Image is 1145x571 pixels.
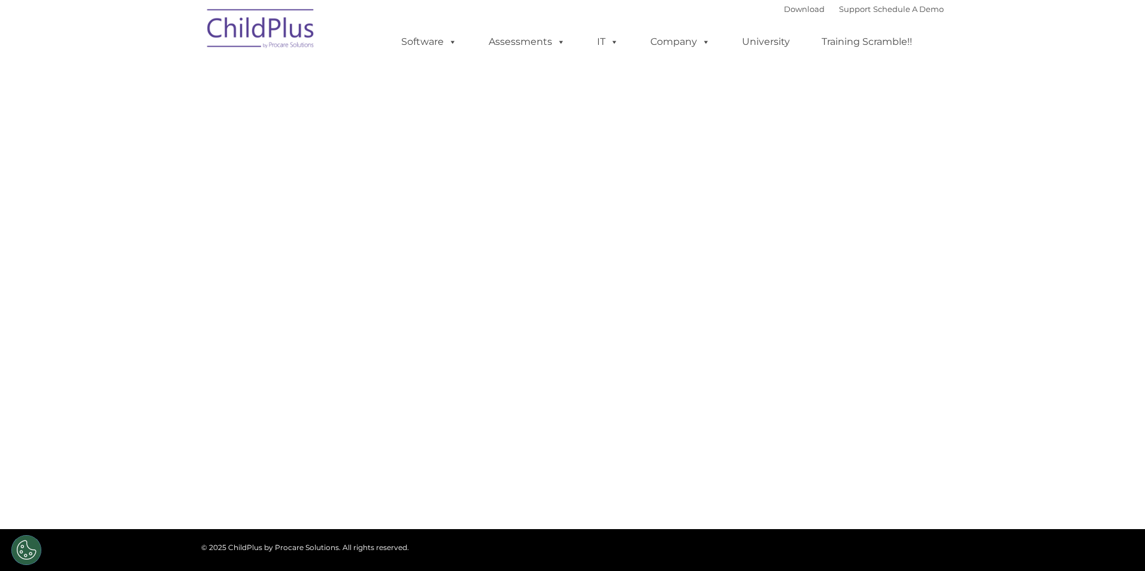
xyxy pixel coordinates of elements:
[784,4,944,14] font: |
[11,535,41,565] button: Cookies Settings
[201,1,321,60] img: ChildPlus by Procare Solutions
[784,4,825,14] a: Download
[477,30,577,54] a: Assessments
[839,4,871,14] a: Support
[810,30,924,54] a: Training Scramble!!
[873,4,944,14] a: Schedule A Demo
[389,30,469,54] a: Software
[730,30,802,54] a: University
[585,30,631,54] a: IT
[638,30,722,54] a: Company
[201,543,409,552] span: © 2025 ChildPlus by Procare Solutions. All rights reserved.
